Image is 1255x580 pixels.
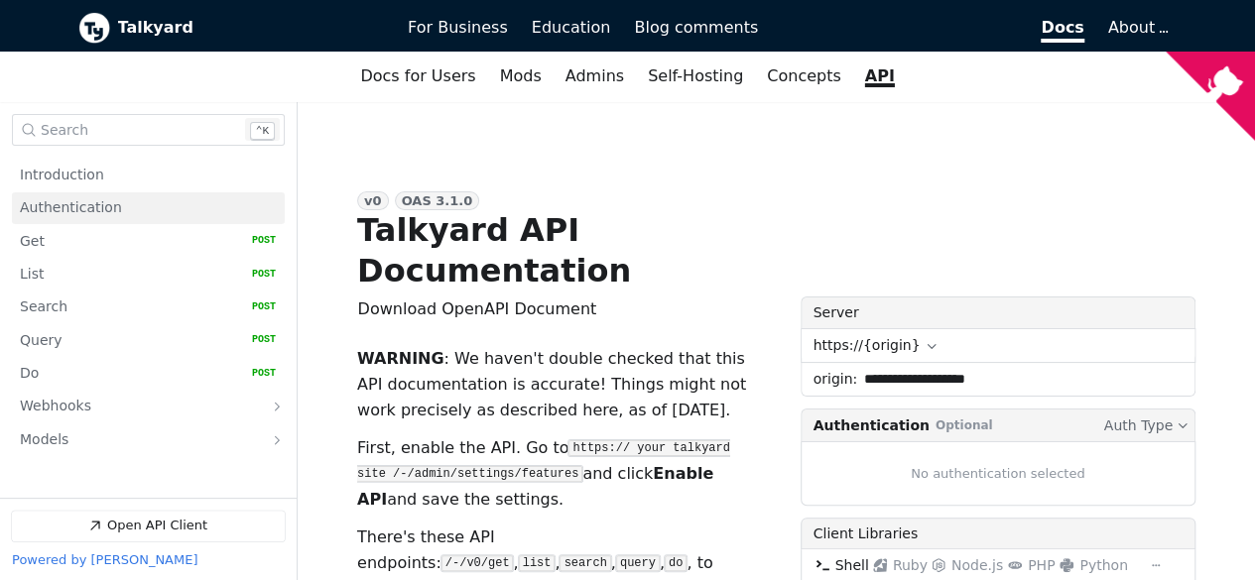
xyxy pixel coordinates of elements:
span: POST [237,268,276,282]
a: Admins [554,59,636,93]
code: https:// your talkyard site /-/admin/settings/features [357,440,730,482]
span: Models [20,431,68,450]
span: Shell [835,557,869,573]
a: Self-Hosting [636,59,755,93]
span: Optional [932,416,997,434]
span: ⌃ [256,126,263,138]
a: Education [520,11,623,45]
div: Client Libraries [801,518,1196,549]
b: WARNING [357,349,444,368]
a: Open API Client [12,511,285,541]
a: Get POST [20,226,276,257]
a: List POST [20,259,276,290]
span: POST [237,234,276,248]
a: Docs [770,11,1096,45]
a: About [1108,18,1166,37]
code: /-/v0/get [441,555,514,571]
span: Authentication [20,198,122,217]
a: Talkyard logoTalkyard [78,12,381,44]
a: Models [20,425,249,457]
span: Ruby [893,557,928,573]
a: Search POST [20,292,276,323]
span: PHP [1028,557,1055,573]
code: list [519,555,556,571]
button: Auth Type [1101,414,1192,437]
span: Get [20,232,45,251]
span: Node.js [951,557,1003,573]
b: Talkyard [118,15,381,41]
kbd: k [250,122,275,141]
span: Query [20,331,63,350]
span: Authentication [814,415,930,435]
a: Blog comments [622,11,770,45]
span: Python [1079,557,1128,573]
div: v0 [357,191,389,210]
span: For Business [408,18,508,37]
span: List [20,265,44,284]
span: POST [237,300,276,314]
h1: Talkyard API Documentation [357,211,631,290]
span: POST [237,367,276,381]
a: Webhooks [20,392,249,423]
span: Webhooks [20,398,91,416]
code: search [560,555,610,571]
a: For Business [396,11,520,45]
span: Search [20,298,67,317]
div: No authentication selected [801,441,1196,506]
a: Docs for Users [348,59,487,93]
a: API [853,59,907,93]
span: Blog comments [634,18,758,37]
label: origin [802,363,858,396]
p: First, enable the API. Go to and click and save the settings. [357,435,753,513]
a: Do POST [20,358,276,389]
span: POST [237,334,276,348]
a: Authentication [20,192,276,223]
a: Powered by [PERSON_NAME] [12,553,197,568]
label: Server [801,296,1196,328]
span: Docs [1041,18,1083,43]
span: Search [41,122,88,138]
a: Concepts [755,59,853,93]
a: Query POST [20,325,276,356]
span: Introduction [20,166,104,184]
button: Download OpenAPI Document [358,296,597,322]
i: : We haven't double checked that this API documentation is accurate! Things might not work precis... [357,349,746,419]
code: do [665,555,687,571]
button: https://{origin} [802,329,1195,362]
span: Do [20,364,39,383]
span: Education [532,18,611,37]
code: query [616,555,660,571]
a: Mods [488,59,554,93]
span: https://{origin} [814,335,921,356]
div: OAS 3.1.0 [395,191,480,210]
img: Talkyard logo [78,12,110,44]
a: Introduction [20,160,276,190]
